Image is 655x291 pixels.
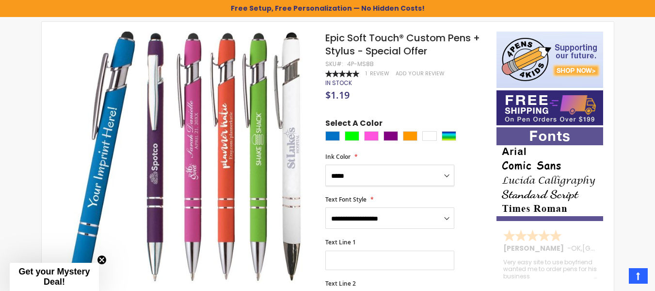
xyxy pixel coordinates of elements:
div: White [422,131,437,141]
div: Lime Green [345,131,359,141]
a: 1 Review [366,70,391,77]
div: Orange [403,131,417,141]
span: 1 [366,70,367,77]
div: 4P-MS8b [347,60,374,68]
strong: SKU [325,60,343,68]
span: [PERSON_NAME] [503,243,567,253]
div: Availability [325,79,352,87]
span: [GEOGRAPHIC_DATA] [582,243,654,253]
div: Very easy site to use boyfriend wanted me to order pens for his business [503,259,597,280]
button: Close teaser [97,255,107,265]
div: Get your Mystery Deal!Close teaser [10,263,99,291]
img: font-personalization-examples [496,127,603,221]
div: Assorted [442,131,456,141]
div: Pink [364,131,379,141]
a: Top [629,268,648,284]
span: Text Font Style [325,195,367,204]
span: OK [571,243,581,253]
span: Ink Color [325,153,351,161]
span: Review [370,70,389,77]
span: Text Line 2 [325,279,356,288]
span: Epic Soft Touch® Custom Pens + Stylus - Special Offer [325,31,480,58]
span: - , [567,243,654,253]
span: In stock [325,79,352,87]
a: Add Your Review [396,70,445,77]
span: Get your Mystery Deal! [18,267,90,287]
span: Select A Color [325,118,383,131]
div: Purple [383,131,398,141]
div: 100% [325,70,359,77]
img: 4pens 4 kids [496,32,603,88]
img: Epic Soft Touch® Custom Pens + Stylus - Special Offer [61,31,313,283]
span: Text Line 1 [325,238,356,246]
img: Free shipping on orders over $199 [496,90,603,125]
span: $1.19 [325,88,350,102]
div: Blue Light [325,131,340,141]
